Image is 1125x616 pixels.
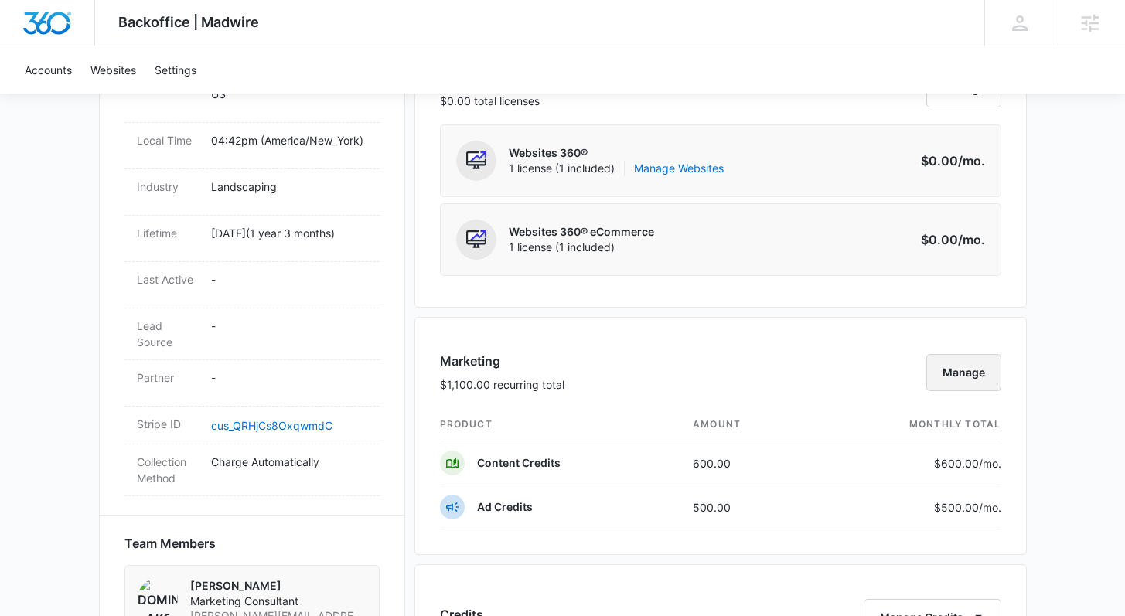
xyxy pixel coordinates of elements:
div: Last Active- [124,262,380,308]
span: /mo. [958,232,985,247]
p: $0.00 total licenses [440,93,540,109]
td: 500.00 [680,485,813,529]
h3: Marketing [440,352,564,370]
p: $0.00 [912,230,985,249]
th: monthly total [813,408,1001,441]
span: 1 license (1 included) [509,161,724,176]
p: Landscaping [211,179,367,195]
dt: Last Active [137,271,199,288]
img: tab_domain_overview_orange.svg [42,90,54,102]
p: $0.00 [912,151,985,170]
p: [PERSON_NAME] [190,578,366,594]
a: Manage Websites [634,161,724,176]
p: - [211,271,367,288]
div: Domain Overview [59,91,138,101]
img: website_grey.svg [25,40,37,53]
td: 600.00 [680,441,813,485]
span: Marketing Consultant [190,594,366,609]
div: Domain: [DOMAIN_NAME] [40,40,170,53]
div: Local Time04:42pm (America/New_York) [124,123,380,169]
p: Websites 360® [509,145,724,161]
dt: Industry [137,179,199,195]
p: [DATE] ( 1 year 3 months ) [211,225,367,241]
img: logo_orange.svg [25,25,37,37]
p: Ad Credits [477,499,533,515]
span: /mo. [979,457,1001,470]
p: $1,100.00 recurring total [440,376,564,393]
span: /mo. [979,501,1001,514]
dt: Local Time [137,132,199,148]
p: - [211,369,367,386]
p: 04:42pm ( America/New_York ) [211,132,367,148]
dt: Lifetime [137,225,199,241]
span: 1 license (1 included) [509,240,654,255]
span: /mo. [958,153,985,168]
a: Settings [145,46,206,94]
div: IndustryLandscaping [124,169,380,216]
span: Backoffice | Madwire [118,14,259,30]
img: tab_keywords_by_traffic_grey.svg [154,90,166,102]
span: Team Members [124,534,216,553]
p: Content Credits [477,455,561,471]
button: Manage [926,354,1001,391]
div: Stripe IDcus_QRHjCs8OxqwmdC [124,407,380,444]
a: Websites [81,46,145,94]
div: Lifetime[DATE](1 year 3 months) [124,216,380,262]
dt: Partner [137,369,199,386]
dt: Stripe ID [137,416,199,432]
th: product [440,408,681,441]
div: v 4.0.25 [43,25,76,37]
p: Websites 360® eCommerce [509,224,654,240]
a: Accounts [15,46,81,94]
p: $600.00 [929,455,1001,471]
div: Keywords by Traffic [171,91,261,101]
p: - [211,318,367,334]
div: Collection MethodCharge Automatically [124,444,380,496]
a: cus_QRHjCs8OxqwmdC [211,419,332,432]
th: amount [680,408,813,441]
div: Partner- [124,360,380,407]
p: Charge Automatically [211,454,367,470]
dt: Collection Method [137,454,199,486]
div: Lead Source- [124,308,380,360]
p: $500.00 [929,499,1001,516]
dt: Lead Source [137,318,199,350]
